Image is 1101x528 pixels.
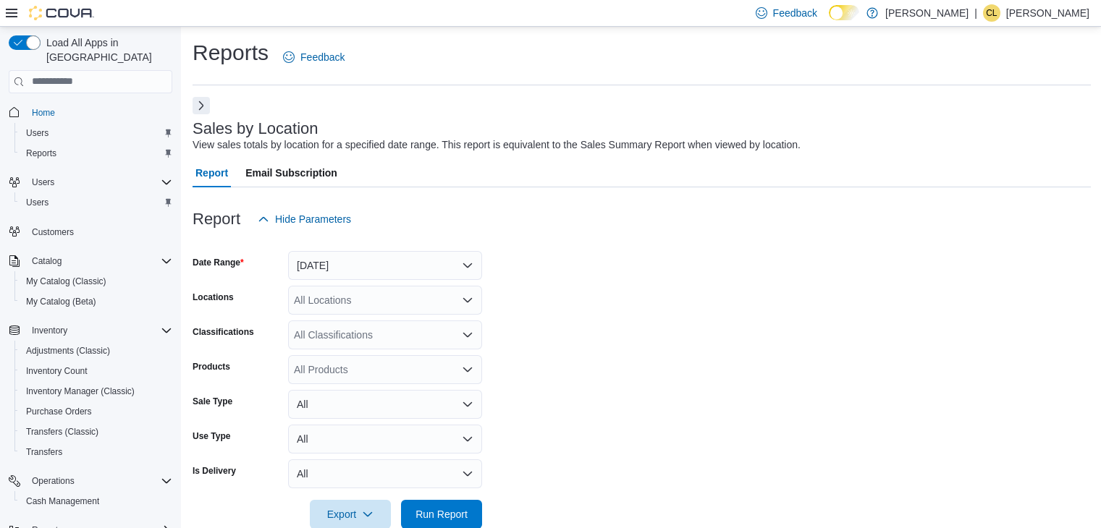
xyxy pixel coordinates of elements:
a: Inventory Manager (Classic) [20,383,140,400]
button: Transfers [14,442,178,462]
span: Catalog [26,252,172,270]
button: Open list of options [462,294,473,306]
button: My Catalog (Beta) [14,291,178,312]
span: Feedback [300,50,345,64]
span: Customers [32,226,74,238]
span: Inventory Count [26,365,88,377]
a: Reports [20,145,62,162]
button: Users [3,172,178,192]
button: Transfers (Classic) [14,422,178,442]
span: Users [26,174,172,191]
span: CL [986,4,997,22]
a: Cash Management [20,493,105,510]
span: Reports [26,148,56,159]
a: Customers [26,223,80,241]
p: [PERSON_NAME] [885,4,969,22]
span: Transfers [26,446,62,458]
span: My Catalog (Classic) [20,273,172,290]
a: My Catalog (Beta) [20,293,102,310]
label: Products [193,361,230,372]
button: Reports [14,143,178,163]
h3: Report [193,210,240,228]
button: Purchase Orders [14,401,178,422]
span: Transfers (Classic) [26,426,98,438]
button: Inventory Count [14,361,178,381]
label: Date Range [193,257,244,268]
span: Adjustments (Classic) [20,342,172,359]
span: Run Report [415,507,468,521]
span: Transfers (Classic) [20,423,172,440]
button: All [288,390,482,419]
span: Users [20,124,172,142]
button: Inventory [26,322,73,339]
a: Feedback [277,43,350,72]
span: Report [195,158,228,187]
button: Open list of options [462,329,473,341]
button: Catalog [3,251,178,271]
span: Purchase Orders [26,406,92,417]
button: [DATE] [288,251,482,280]
span: Purchase Orders [20,403,172,420]
label: Locations [193,291,234,303]
label: Sale Type [193,396,232,407]
button: Next [193,97,210,114]
a: Home [26,104,61,122]
span: Home [32,107,55,119]
a: My Catalog (Classic) [20,273,112,290]
input: Dark Mode [829,5,859,20]
span: Users [26,197,48,208]
button: Customers [3,221,178,242]
a: Transfers (Classic) [20,423,104,440]
h1: Reports [193,38,269,67]
span: My Catalog (Beta) [20,293,172,310]
button: Adjustments (Classic) [14,341,178,361]
label: Is Delivery [193,465,236,477]
span: Inventory Count [20,362,172,380]
div: View sales totals by location for a specified date range. This report is equivalent to the Sales ... [193,137,801,153]
a: Users [20,124,54,142]
button: Operations [3,471,178,491]
span: Inventory Manager (Classic) [26,386,135,397]
span: Cash Management [20,493,172,510]
h3: Sales by Location [193,120,319,137]
label: Use Type [193,430,230,442]
button: Catalog [26,252,67,270]
span: Cash Management [26,495,99,507]
span: Adjustments (Classic) [26,345,110,357]
button: All [288,425,482,454]
a: Users [20,194,54,211]
span: Inventory [26,322,172,339]
span: Users [20,194,172,211]
span: My Catalog (Classic) [26,276,106,287]
button: Hide Parameters [252,205,357,234]
span: Users [26,127,48,139]
button: Users [26,174,60,191]
button: Users [14,192,178,213]
a: Purchase Orders [20,403,98,420]
span: Inventory [32,325,67,336]
span: Transfers [20,443,172,461]
button: Operations [26,472,80,490]
span: Feedback [773,6,817,20]
span: My Catalog (Beta) [26,296,96,307]
button: Home [3,102,178,123]
a: Inventory Count [20,362,93,380]
div: Carissa Lavalle [983,4,1000,22]
a: Transfers [20,443,68,461]
p: | [974,4,977,22]
span: Catalog [32,255,62,267]
button: Cash Management [14,491,178,511]
label: Classifications [193,326,254,338]
button: Inventory [3,320,178,341]
span: Reports [20,145,172,162]
span: Dark Mode [829,20,830,21]
span: Home [26,103,172,122]
span: Hide Parameters [275,212,351,226]
button: All [288,459,482,488]
span: Users [32,176,54,188]
span: Customers [26,223,172,241]
button: Open list of options [462,364,473,375]
button: Users [14,123,178,143]
span: Email Subscription [245,158,337,187]
button: Inventory Manager (Classic) [14,381,178,401]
